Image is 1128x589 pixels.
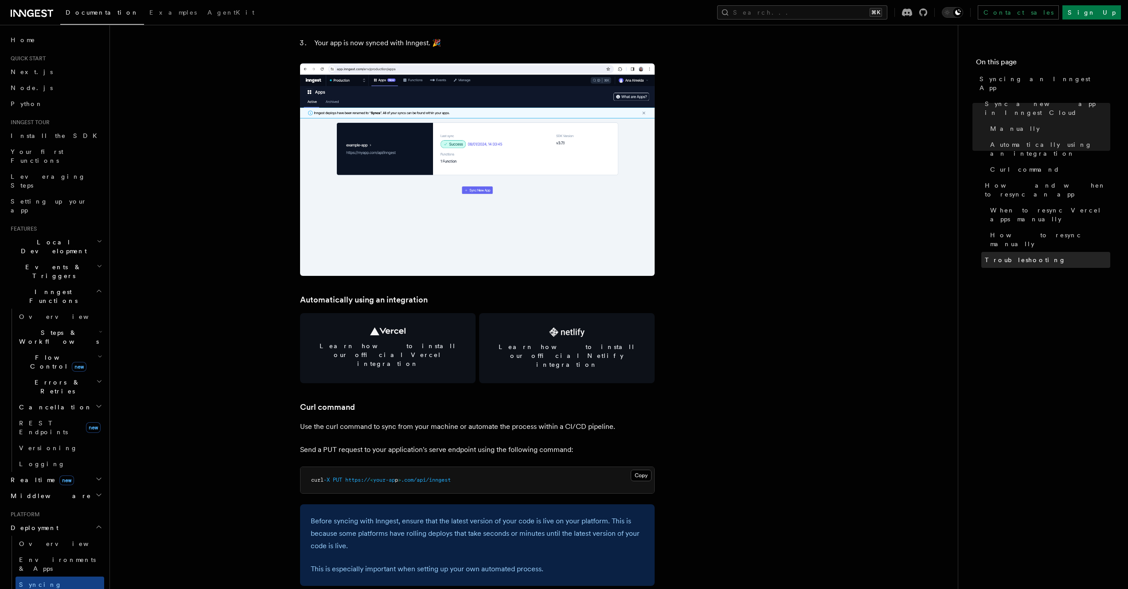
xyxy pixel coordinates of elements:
[7,259,104,284] button: Events & Triggers
[980,75,1110,92] span: Syncing an Inngest App
[11,35,35,44] span: Home
[987,121,1110,137] a: Manually
[16,325,104,349] button: Steps & Workflows
[717,5,887,20] button: Search...⌘K
[401,477,451,483] span: .com/api/inngest
[311,342,465,368] span: Learn how to install our official Vercel integration
[7,238,97,255] span: Local Development
[479,313,655,383] a: Learn how to install our official Netlify integration
[990,124,1040,133] span: Manually
[202,3,260,24] a: AgentKit
[311,477,324,483] span: curl
[7,32,104,48] a: Home
[7,472,104,488] button: Realtimenew
[990,165,1060,174] span: Curl command
[870,8,882,17] kbd: ⌘K
[207,9,254,16] span: AgentKit
[11,84,53,91] span: Node.js
[7,488,104,504] button: Middleware
[19,556,96,572] span: Environments & Apps
[16,349,104,374] button: Flow Controlnew
[60,3,144,25] a: Documentation
[7,119,50,126] span: Inngest tour
[990,140,1110,158] span: Automatically using an integration
[987,227,1110,252] a: How to resync manually
[981,96,1110,121] a: Sync a new app in Inngest Cloud
[7,520,104,536] button: Deployment
[300,313,476,383] a: Learn how to install our official Vercel integration
[144,3,202,24] a: Examples
[16,403,92,412] span: Cancellation
[987,161,1110,177] a: Curl command
[11,100,43,107] span: Python
[16,328,99,346] span: Steps & Workflows
[7,193,104,218] a: Setting up your app
[7,263,97,280] span: Events & Triggers
[990,231,1110,248] span: How to resync manually
[7,491,91,500] span: Middleware
[72,362,86,372] span: new
[333,477,342,483] span: PUT
[345,477,370,483] span: https://
[981,252,1110,268] a: Troubleshooting
[7,511,40,518] span: Platform
[7,234,104,259] button: Local Development
[976,71,1110,96] a: Syncing an Inngest App
[7,128,104,144] a: Install the SDK
[16,415,104,440] a: REST Endpointsnew
[19,581,62,588] span: Syncing
[985,99,1110,117] span: Sync a new app in Inngest Cloud
[7,64,104,80] a: Next.js
[149,9,197,16] span: Examples
[7,475,74,484] span: Realtime
[16,440,104,456] a: Versioning
[324,477,330,483] span: -X
[19,460,65,467] span: Logging
[981,177,1110,202] a: How and when to resync an app
[300,63,655,276] img: Inngest Cloud screen with apps
[19,313,110,320] span: Overview
[19,420,68,436] span: REST Endpoints
[7,523,59,532] span: Deployment
[7,225,37,232] span: Features
[7,144,104,169] a: Your first Functions
[11,132,102,139] span: Install the SDK
[942,7,963,18] button: Toggle dark mode
[300,401,355,413] a: Curl command
[395,477,398,483] span: p
[16,309,104,325] a: Overview
[11,68,53,75] span: Next.js
[7,284,104,309] button: Inngest Functions
[990,206,1110,224] span: When to resync Vercel apps manually
[370,477,373,483] span: <
[373,477,395,483] span: your-ap
[490,342,644,369] span: Learn how to install our official Netlify integration
[985,181,1110,199] span: How and when to resync an app
[16,378,96,396] span: Errors & Retries
[16,536,104,552] a: Overview
[7,55,46,62] span: Quick start
[11,173,86,189] span: Leveraging Steps
[16,456,104,472] a: Logging
[300,420,655,433] p: Use the curl command to sync from your machine or automate the process within a CI/CD pipeline.
[7,309,104,472] div: Inngest Functions
[985,255,1066,264] span: Troubleshooting
[7,80,104,96] a: Node.js
[16,353,98,371] span: Flow Control
[19,444,78,452] span: Versioning
[311,515,644,552] p: Before syncing with Inngest, ensure that the latest version of your code is live on your platform...
[11,148,63,164] span: Your first Functions
[1062,5,1121,20] a: Sign Up
[86,422,101,433] span: new
[976,57,1110,71] h4: On this page
[16,399,104,415] button: Cancellation
[7,96,104,112] a: Python
[16,374,104,399] button: Errors & Retries
[66,9,139,16] span: Documentation
[300,294,428,306] a: Automatically using an integration
[11,198,87,214] span: Setting up your app
[398,477,401,483] span: >
[19,540,110,547] span: Overview
[978,5,1059,20] a: Contact sales
[59,475,74,485] span: new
